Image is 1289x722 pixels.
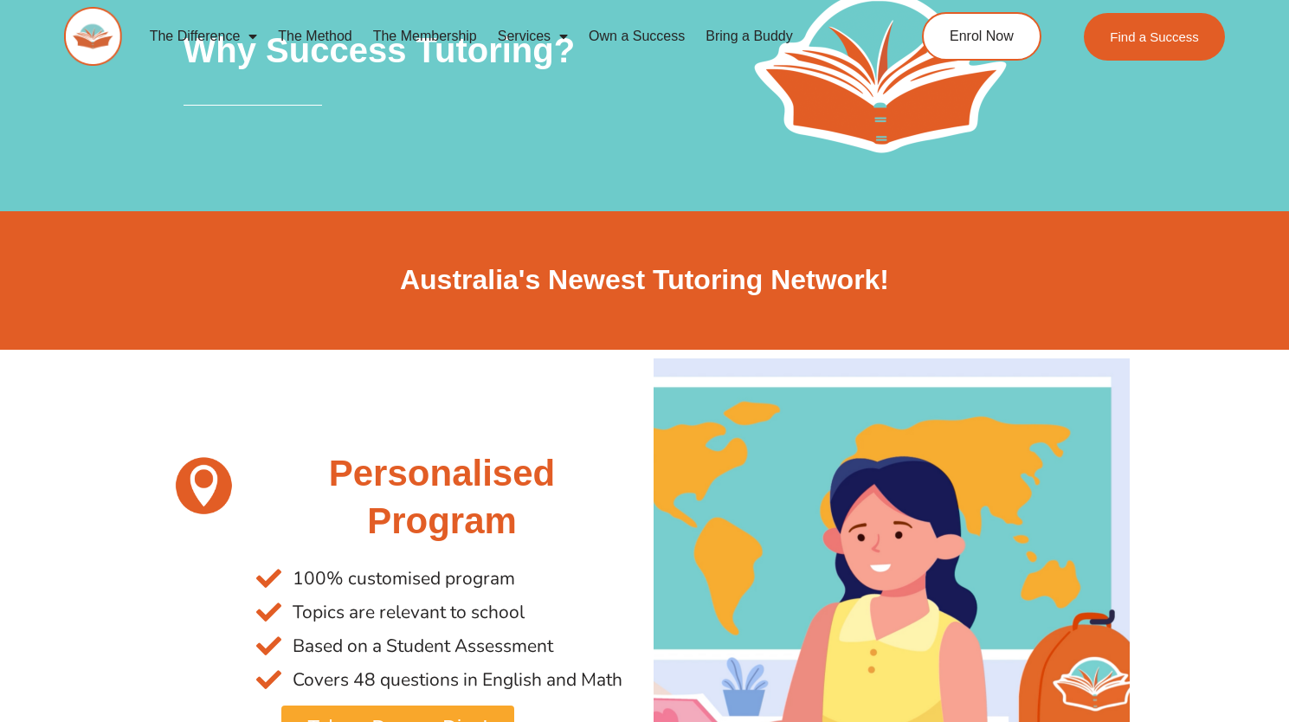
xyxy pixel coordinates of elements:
a: Enrol Now [922,12,1041,61]
a: The Method [267,16,362,56]
span: Find a Success [1110,30,1199,43]
a: Services [487,16,578,56]
span: Covers 48 questions in English and Math [288,663,622,697]
h2: Australia's Newest Tutoring Network! [160,262,1130,299]
nav: Menu [139,16,856,56]
span: Based on a Student Assessment [288,629,553,663]
a: The Difference [139,16,268,56]
a: Own a Success [578,16,695,56]
a: Bring a Buddy [695,16,803,56]
a: The Membership [363,16,487,56]
h2: Personalised Program [256,450,627,545]
a: Find a Success [1084,13,1225,61]
span: 100% customised program [288,562,515,596]
span: Enrol Now [950,29,1014,43]
span: Topics are relevant to school [288,596,525,629]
